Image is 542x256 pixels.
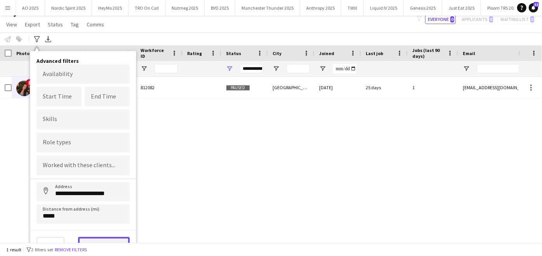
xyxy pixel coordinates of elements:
button: Open Filter Menu [273,65,280,72]
span: Status [226,50,241,56]
a: Comms [83,19,107,29]
button: Clear [36,237,64,253]
input: Type to search role types... [43,139,123,146]
button: Everyone0 [425,15,456,24]
input: Type to search clients... [43,162,123,169]
span: View [6,21,17,28]
span: First Name [55,50,79,56]
span: Tag [71,21,79,28]
img: Dua Benhayoun [16,81,32,96]
span: 0 [450,16,454,22]
input: Workforce ID Filter Input [155,64,178,73]
a: 32 [529,3,538,12]
a: Tag [68,19,82,29]
span: Photo [16,50,30,56]
h4: Advanced filters [36,57,130,64]
span: Rating [187,50,202,56]
span: Comms [87,21,104,28]
button: Nutmeg 2025 [165,0,205,16]
span: Workforce ID [141,47,169,59]
span: Status [48,21,63,28]
button: Nordic Spirit 2025 [45,0,92,16]
span: Email [463,50,475,56]
span: Jobs (last 90 days) [412,47,444,59]
button: AO 2025 [16,0,45,16]
button: TRO On Call [129,0,165,16]
button: Liquid IV 2025 [364,0,404,16]
button: TWIX [341,0,364,16]
button: Open Filter Menu [463,65,470,72]
div: 25 days [361,77,408,98]
span: Last job [366,50,383,56]
button: Anthropy 2025 [300,0,341,16]
div: [GEOGRAPHIC_DATA] [268,77,314,98]
app-action-btn: Advanced filters [32,35,42,44]
span: ! [26,79,33,86]
button: HeyMo 2025 [92,0,129,16]
a: View [3,19,20,29]
input: Type to search skills... [43,116,123,123]
button: Ploom TRS 2025 [481,0,525,16]
button: Just Eat 2025 [442,0,481,16]
button: Genesis 2025 [404,0,442,16]
span: Paused [226,85,250,91]
span: Last Name [98,50,121,56]
span: Joined [319,50,334,56]
app-action-btn: Export XLSX [43,35,53,44]
input: Joined Filter Input [333,64,356,73]
span: City [273,50,281,56]
button: BYD 2025 [205,0,235,16]
span: Export [25,21,40,28]
button: View results [78,237,130,253]
span: 32 [533,2,539,7]
input: City Filter Input [287,64,310,73]
a: Export [22,19,43,29]
button: Open Filter Menu [141,65,148,72]
div: 1 [408,77,458,98]
a: Status [45,19,66,29]
button: Open Filter Menu [319,65,326,72]
div: 812082 [136,77,182,98]
button: Manchester Thunder 2025 [235,0,300,16]
button: Open Filter Menu [226,65,233,72]
div: [DATE] [314,77,361,98]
